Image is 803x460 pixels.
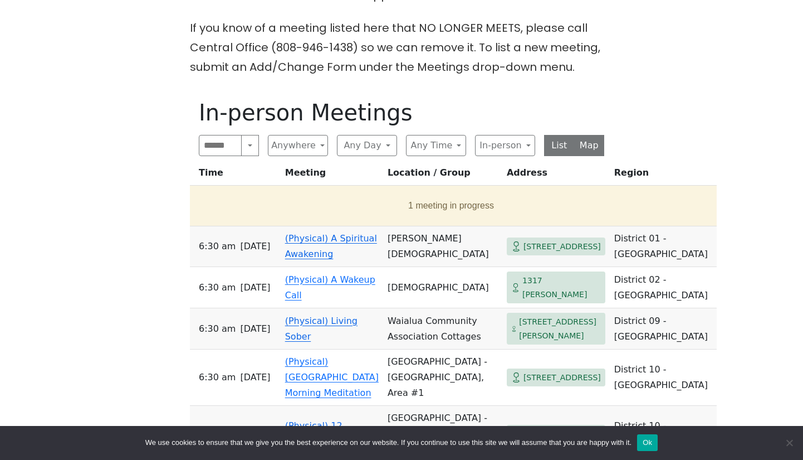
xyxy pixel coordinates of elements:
button: 1 meeting in progress [194,190,708,221]
span: 6:30 AM [199,239,236,254]
th: Meeting [281,165,383,186]
span: [STREET_ADDRESS][PERSON_NAME] [519,315,601,342]
button: Any Day [337,135,397,156]
th: Location / Group [383,165,502,186]
button: Map [574,135,605,156]
span: 1317 [PERSON_NAME] [522,274,601,301]
span: No [784,437,795,448]
button: Anywhere [268,135,328,156]
span: 6:30 AM [199,321,236,337]
td: District 09 - [GEOGRAPHIC_DATA] [610,308,717,350]
button: Any Time [406,135,466,156]
td: [PERSON_NAME][DEMOGRAPHIC_DATA] [383,226,502,267]
a: (Physical) [GEOGRAPHIC_DATA] Morning Meditation [285,356,379,398]
a: (Physical) Living Sober [285,316,358,342]
th: Address [502,165,610,186]
button: In-person [475,135,535,156]
span: [DATE] [240,239,270,254]
td: District 10 - [GEOGRAPHIC_DATA] [610,350,717,406]
a: (Physical) 12 Coconuts [285,420,342,447]
th: Time [190,165,281,186]
span: 6:30 AM [199,280,236,296]
button: Search [241,135,259,156]
th: Region [610,165,717,186]
span: [DATE] [240,370,270,385]
td: [GEOGRAPHIC_DATA] - [GEOGRAPHIC_DATA], Area #1 [383,350,502,406]
td: District 01 - [GEOGRAPHIC_DATA] [610,226,717,267]
p: If you know of a meeting listed here that NO LONGER MEETS, please call Central Office (808-946-14... [190,18,613,77]
input: Search [199,135,242,156]
span: [DATE] [240,321,270,337]
span: We use cookies to ensure that we give you the best experience on our website. If you continue to ... [145,437,631,448]
button: Ok [637,434,658,451]
span: [DATE] [240,280,270,296]
td: [DEMOGRAPHIC_DATA] [383,267,502,308]
h1: In-person Meetings [199,99,604,126]
button: List [544,135,575,156]
td: District 02 - [GEOGRAPHIC_DATA] [610,267,717,308]
span: 6:30 AM [199,370,236,385]
span: [STREET_ADDRESS] [523,240,601,254]
a: (Physical) A Wakeup Call [285,274,375,301]
span: [STREET_ADDRESS] [523,371,601,385]
td: Waialua Community Association Cottages [383,308,502,350]
a: (Physical) A Spiritual Awakening [285,233,377,259]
